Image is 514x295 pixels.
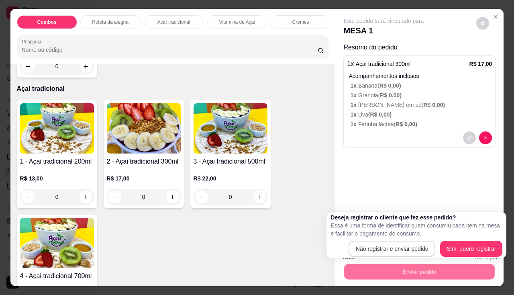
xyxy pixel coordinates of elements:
button: Enviar pedido [344,264,495,280]
h2: Deseja registrar o cliente que fez esse pedido? [330,213,502,221]
button: decrease-product-quantity [463,131,476,144]
img: product-image [107,103,181,154]
span: R$ 0,00 ) [423,102,445,108]
span: Açai tradicional 300ml [356,61,411,67]
button: Sim, quero registrar [440,241,502,257]
span: 1 x [350,92,358,98]
p: R$ 22,00 [194,174,267,182]
p: Granola ( [350,91,492,99]
span: R$ 0,00 ) [379,82,401,89]
h4: 4 - Açai tradicional 700ml [20,271,94,281]
p: Roleta da alegria [92,19,128,25]
img: product-image [20,218,94,268]
p: Resumo do pedido [343,43,496,52]
p: Cremes [292,19,309,25]
p: Acompanhamentos inclusos [349,72,492,80]
span: 1 x [350,111,358,118]
p: R$ 17,00 [107,174,181,182]
p: R$ 13,00 [20,174,94,182]
span: R$ 0,00 ) [396,121,417,127]
span: 1 x [350,82,358,89]
span: 1 x [350,102,358,108]
h4: 3 - Açai tradicional 500ml [194,157,267,166]
button: decrease-product-quantity [479,131,492,144]
p: Banana ( [350,82,492,90]
p: Vitamina de Açaí [219,19,255,25]
span: 1 x [350,121,358,127]
p: Uva ( [350,111,492,119]
p: Combos [37,19,57,25]
p: Farinha láctea ( [350,120,492,128]
span: R$ 0,00 ) [380,92,402,98]
img: product-image [20,103,94,154]
button: Close [489,10,502,23]
h4: 2 - Açai tradicional 300ml [107,157,181,166]
p: Essa é uma forma de identificar quem consumiu cada item na mesa e facilitar o pagamento do consumo. [330,221,502,238]
h4: 1 - Açai tradicional 200ml [20,157,94,166]
p: Este pedido será vinculado para [343,17,424,25]
label: Pesquisa [22,38,44,45]
span: R$ 0,00 ) [370,111,392,118]
img: product-image [194,103,267,154]
p: [PERSON_NAME] em pó ( [350,101,492,109]
p: 1 x [347,59,410,69]
strong: Total [342,254,355,260]
input: Pesquisa [22,46,318,54]
p: Açaí tradicional [17,84,329,94]
p: Açaí tradicional [157,19,190,25]
p: R$ 17,00 [469,60,492,68]
button: Não registrar e enviar pedido [349,241,436,257]
button: decrease-product-quantity [476,17,489,30]
p: MESA 1 [343,25,424,36]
